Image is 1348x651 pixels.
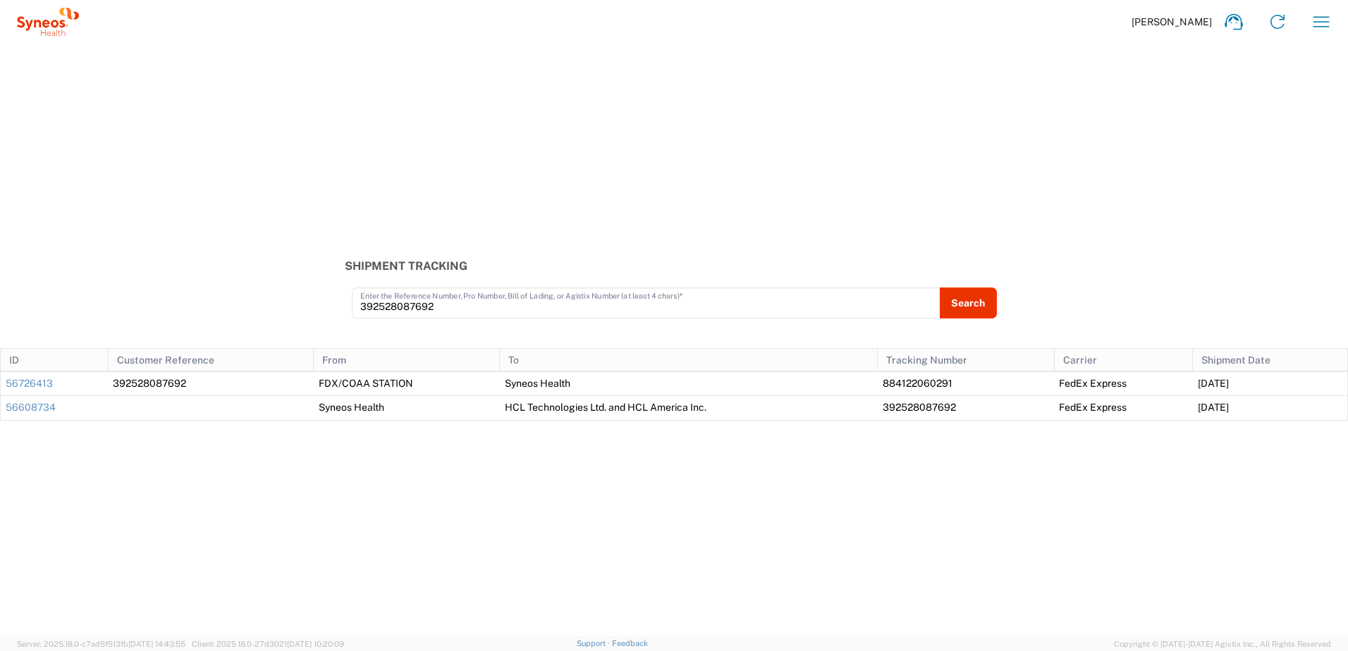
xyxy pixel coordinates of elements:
[1059,378,1127,389] span: FedEx Express
[319,402,384,413] span: Syneos Health
[612,639,648,647] a: Feedback
[883,402,956,413] span: 392528087692
[113,378,186,389] span: 392528087692
[886,354,967,366] span: Tracking Number
[9,354,19,366] span: ID
[883,378,952,389] span: 884122060291
[287,640,344,648] span: [DATE] 10:20:09
[1198,402,1229,413] span: [DATE]
[505,378,570,389] span: Syneos Health
[505,402,706,413] span: HCL Technologies Ltd. and HCL America Inc.
[6,378,53,389] a: 56726413
[128,640,185,648] span: [DATE] 14:43:55
[192,640,344,648] span: Client: 2025.18.0-27d3021
[1114,638,1331,650] span: Copyright © [DATE]-[DATE] Agistix Inc., All Rights Reserved
[577,639,612,647] a: Support
[345,259,1004,273] h3: Shipment Tracking
[1063,354,1097,366] span: Carrier
[940,287,997,318] button: Search
[6,402,56,413] a: 56608734
[319,378,413,389] span: FDX/COAA STATION
[1059,402,1127,413] span: FedEx Express
[117,354,214,366] span: Customer Reference
[508,354,519,366] span: To
[322,354,346,366] span: From
[1201,354,1270,366] span: Shipment Date
[17,640,185,648] span: Server: 2025.18.0-c7ad5f513fb
[1198,378,1229,389] span: [DATE]
[1132,15,1212,28] span: [PERSON_NAME]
